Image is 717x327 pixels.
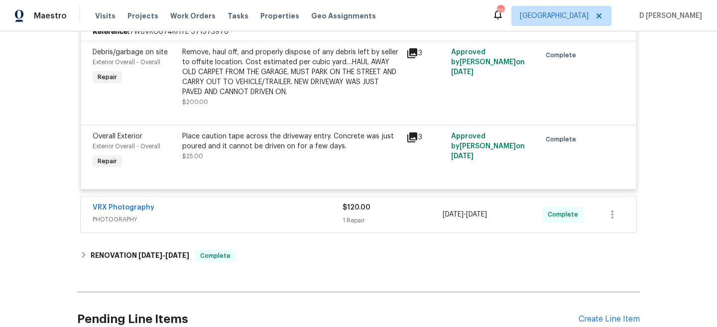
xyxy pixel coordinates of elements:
div: Create Line Item [579,315,640,324]
span: Complete [546,134,580,144]
span: D [PERSON_NAME] [635,11,702,21]
span: Visits [95,11,116,21]
span: - [443,210,487,219]
span: - [138,252,189,259]
span: PHOTOGRAPHY [93,215,343,224]
span: Complete [196,251,235,261]
span: Approved by [PERSON_NAME] on [451,133,525,160]
span: [DATE] [138,252,162,259]
span: Projects [127,11,158,21]
span: Repair [94,72,121,82]
b: Reference: [93,27,129,37]
div: 22 [497,6,504,16]
span: Debris/garbage on site [93,49,168,56]
span: $200.00 [182,99,208,105]
span: [GEOGRAPHIC_DATA] [520,11,589,21]
div: RENOVATION [DATE]-[DATE]Complete [77,244,640,268]
span: Exterior Overall - Overall [93,59,160,65]
div: 1 Repair [343,216,443,225]
div: 3 [406,47,445,59]
span: Complete [548,210,582,219]
h6: RENOVATION [91,250,189,262]
a: VRX Photography [93,204,154,211]
span: Tasks [228,12,248,19]
span: Overall Exterior [93,133,142,140]
div: Place caution tape across the driveway entry. Concrete was just poured and it cannot be driven on... [182,131,400,151]
div: 7W6VRG674RHTE-571573976 [81,23,636,41]
span: [DATE] [451,153,474,160]
span: [DATE] [466,211,487,218]
span: Properties [260,11,299,21]
span: $120.00 [343,204,370,211]
span: [DATE] [443,211,464,218]
span: Geo Assignments [311,11,376,21]
span: Work Orders [170,11,216,21]
span: [DATE] [165,252,189,259]
span: Repair [94,156,121,166]
div: 3 [406,131,445,143]
span: Approved by [PERSON_NAME] on [451,49,525,76]
div: Remove, haul off, and properly dispose of any debris left by seller to offsite location. Cost est... [182,47,400,97]
span: Complete [546,50,580,60]
span: Exterior Overall - Overall [93,143,160,149]
span: [DATE] [451,69,474,76]
span: Maestro [34,11,67,21]
span: $25.00 [182,153,203,159]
